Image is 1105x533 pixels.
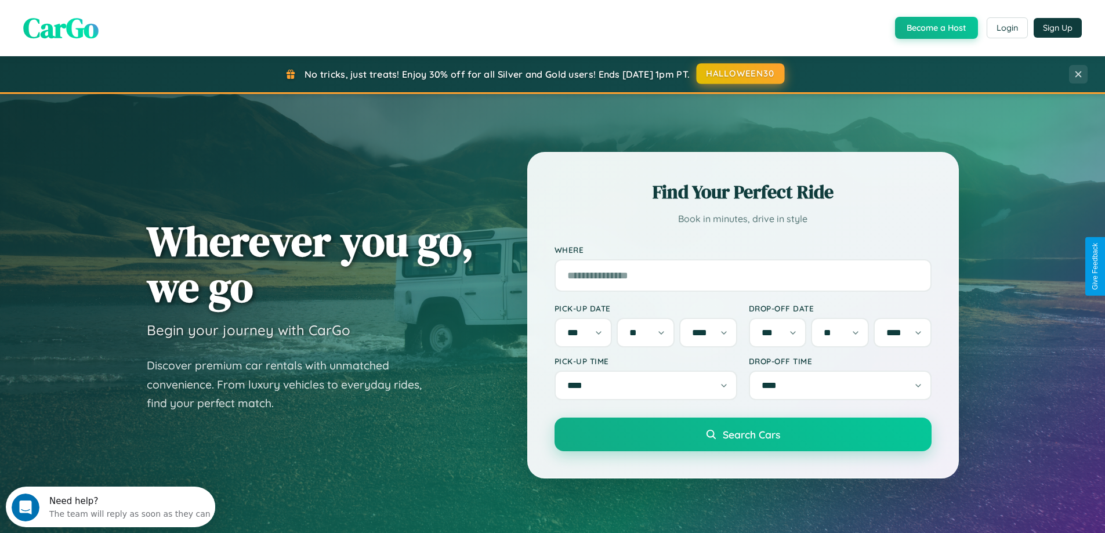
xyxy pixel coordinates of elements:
[6,487,215,527] iframe: Intercom live chat discovery launcher
[44,19,205,31] div: The team will reply as soon as they can
[147,321,350,339] h3: Begin your journey with CarGo
[305,68,690,80] span: No tricks, just treats! Enjoy 30% off for all Silver and Gold users! Ends [DATE] 1pm PT.
[555,303,737,313] label: Pick-up Date
[147,356,437,413] p: Discover premium car rentals with unmatched convenience. From luxury vehicles to everyday rides, ...
[749,303,932,313] label: Drop-off Date
[555,245,932,255] label: Where
[5,5,216,37] div: Open Intercom Messenger
[555,356,737,366] label: Pick-up Time
[555,211,932,227] p: Book in minutes, drive in style
[697,63,785,84] button: HALLOWEEN30
[987,17,1028,38] button: Login
[147,218,474,310] h1: Wherever you go, we go
[23,9,99,47] span: CarGo
[895,17,978,39] button: Become a Host
[12,494,39,521] iframe: Intercom live chat
[555,418,932,451] button: Search Cars
[723,428,780,441] span: Search Cars
[749,356,932,366] label: Drop-off Time
[1034,18,1082,38] button: Sign Up
[555,179,932,205] h2: Find Your Perfect Ride
[1091,243,1099,290] div: Give Feedback
[44,10,205,19] div: Need help?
